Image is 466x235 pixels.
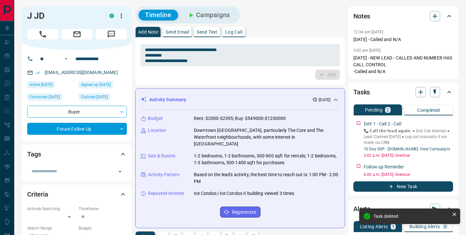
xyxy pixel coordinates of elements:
[194,127,339,147] p: Downtown [GEOGRAPHIC_DATA], particularly The Core and The Waterfront neighbourhoods, with some in...
[27,206,75,212] p: Actively Searching:
[29,81,52,88] span: Active [DATE]
[353,48,381,53] p: 3:02 pm [DATE]
[29,94,60,100] span: Contacted [DATE]
[81,94,108,100] span: Claimed [DATE]
[148,115,163,122] p: Budget
[27,93,75,102] div: Sat Sep 13 2025
[81,81,111,88] span: Signed up [DATE]
[149,96,186,103] p: Activity Summary
[353,201,453,217] div: Alerts
[141,94,339,106] div: Activity Summary[DATE]
[364,172,453,177] p: 6:00 a.m. [DATE] - Overdue
[197,30,217,34] p: Send Text
[194,115,286,122] p: Rent: $2000-$2395; Buy: $549000-$1200000
[79,225,127,231] p: Budget:
[45,70,118,75] a: [EMAIL_ADDRESS][DOMAIN_NAME]
[148,171,180,178] p: Activity Pattern
[364,128,453,145] p: 📞 𝗖𝗮𝗹𝗹 𝘁𝗵𝗲 𝗹𝗲𝗮𝗱 𝗮𝗴𝗮𝗶𝗻. ● 2nd Call Attempt ● Lead Claimed [DATE] ‎● Log call manually if not made ...
[194,153,339,166] p: 1-2 bedrooms, 1-2 bathrooms, 300-900 sqft for rentals; 1-2 bedrooms, 1-3 bathrooms, 500-1400 sqft...
[27,29,58,39] span: Call
[373,214,449,219] div: Task deleted
[79,81,127,90] div: Sat Sep 13 2025
[319,97,330,103] p: [DATE]
[364,147,450,151] a: 10 Day SOP - [DOMAIN_NAME]- View Campaigns
[181,10,237,20] button: Campaigns
[36,70,40,75] svg: Email Verified
[148,127,166,134] p: Location
[139,10,178,20] button: Timeline
[417,108,440,112] p: Completed
[353,181,453,192] button: New Task
[353,84,453,100] div: Tasks
[61,29,93,39] span: Email
[79,206,127,212] p: Timeframe:
[138,30,158,34] p: Add Note
[79,93,127,102] div: Sat Sep 13 2025
[194,171,339,185] p: Based on the lead's activity, the best time to reach out is: 1:00 PM - 2:00 PM
[166,30,189,34] p: Send Email
[225,30,242,34] p: Log Call
[27,225,75,231] p: Search Range:
[353,36,453,43] p: [DATE] - Called and N/A
[148,190,184,197] p: Repeated Interest
[27,149,41,159] h2: Tags
[353,55,453,75] p: [DATE] - NEW LEAD - CALLED AND NUMBER HAS CALL CONTROL -Called and N/A
[27,11,100,21] h1: J JD
[353,204,370,214] h2: Alerts
[364,164,404,170] p: Follow up Reminder
[62,55,70,63] button: Open
[364,121,401,127] p: DAY 1 - Call 2 - Call
[27,187,127,202] div: Criteria
[27,123,127,135] div: Future Follow Up
[96,29,127,39] span: Message
[116,167,125,176] button: Open
[364,153,453,158] p: 3:02 p.m. [DATE] - Overdue
[194,190,294,197] p: Ice Condos | Ice Condos II building viewed 3 times
[353,30,383,34] p: 12:34 pm [DATE]
[353,87,370,97] h2: Tasks
[27,81,75,90] div: Sat Sep 13 2025
[27,106,127,118] div: Buyer
[27,146,127,162] div: Tags
[353,8,453,24] div: Notes
[386,108,389,112] p: 2
[109,14,114,18] div: condos.ca
[27,189,48,199] h2: Criteria
[148,153,176,159] p: Size & Rooms
[353,11,370,21] h2: Notes
[365,108,383,112] p: Pending
[220,207,261,218] button: Regenerate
